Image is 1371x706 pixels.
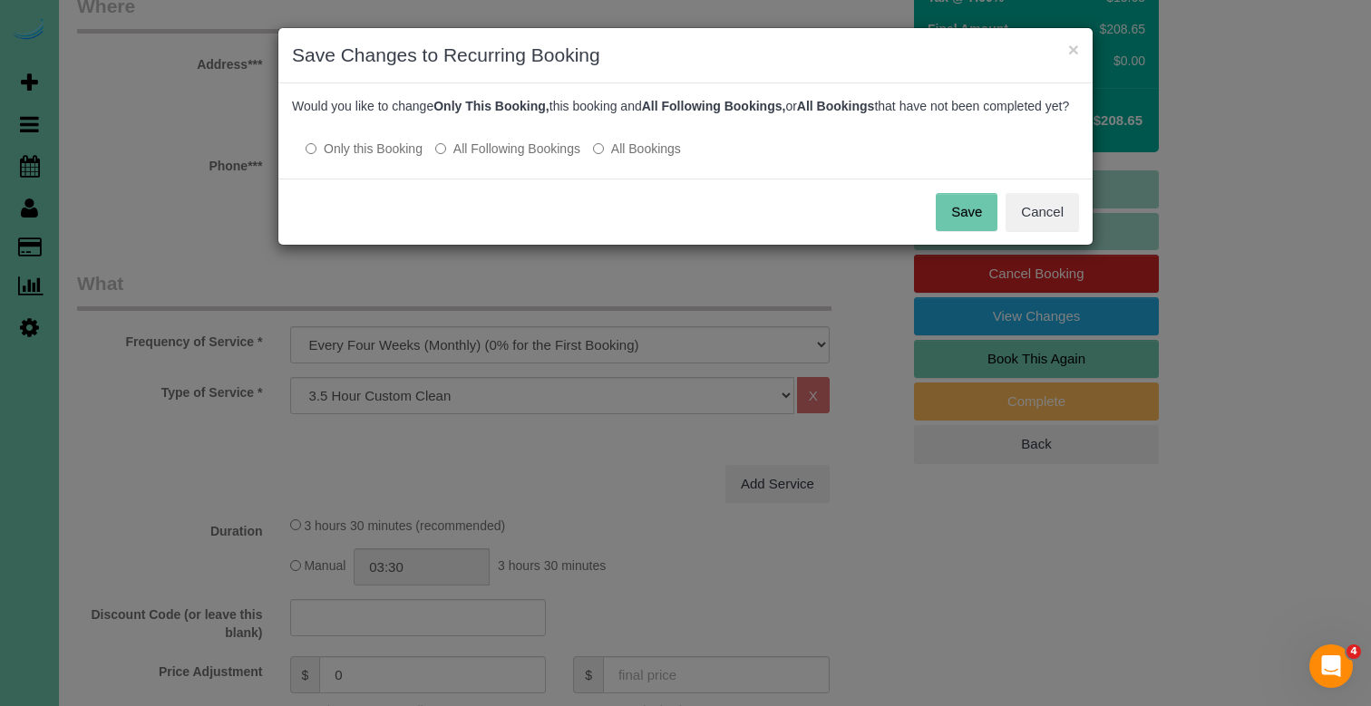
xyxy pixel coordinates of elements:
[1006,193,1079,231] button: Cancel
[797,99,875,113] b: All Bookings
[292,97,1079,115] p: Would you like to change this booking and or that have not been completed yet?
[593,140,681,158] label: All bookings that have not been completed yet will be changed.
[435,143,446,154] input: All Following Bookings
[435,140,580,158] label: This and all the bookings after it will be changed.
[936,193,997,231] button: Save
[306,140,423,158] label: All other bookings in the series will remain the same.
[306,143,316,154] input: Only this Booking
[292,42,1079,69] h3: Save Changes to Recurring Booking
[642,99,786,113] b: All Following Bookings,
[593,143,604,154] input: All Bookings
[433,99,549,113] b: Only This Booking,
[1309,644,1353,688] iframe: Intercom live chat
[1347,644,1361,659] span: 4
[1068,40,1079,59] button: ×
